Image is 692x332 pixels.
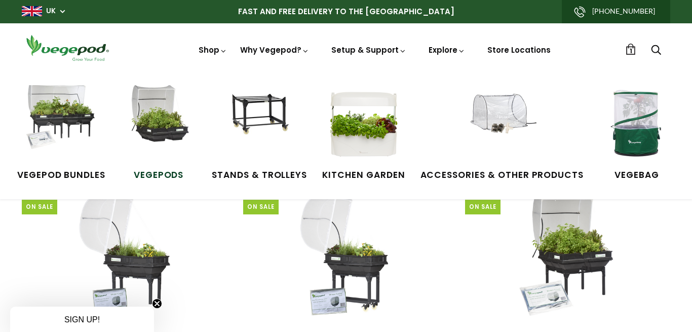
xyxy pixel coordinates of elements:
button: Close teaser [152,299,162,309]
img: gb_large.png [22,6,42,16]
a: Kitchen Garden [322,85,405,181]
a: Stands & Trolleys [212,85,307,181]
img: Stands & Trolleys [221,85,297,161]
img: Kitchen Garden [326,85,402,161]
a: VegeBag [599,85,675,181]
a: Search [651,45,661,56]
span: Accessories & Other Products [420,169,584,182]
span: Stands & Trolleys [212,169,307,182]
img: Accessories & Other Products [464,85,540,161]
img: VegeBag [599,85,675,161]
span: Kitchen Garden [322,169,405,182]
a: Store Locations [487,45,551,55]
a: UK [46,6,56,16]
a: Shop [199,45,227,84]
a: Vegepods [121,85,197,181]
a: Explore [429,45,465,55]
a: Why Vegepod? [240,45,309,55]
a: Setup & Support [331,45,406,55]
a: 1 [625,44,636,55]
div: SIGN UP!Close teaser [10,307,154,332]
span: VegeBag [599,169,675,182]
span: Vegepods [121,169,197,182]
a: Accessories & Other Products [420,85,584,181]
img: Vegepod [22,33,113,62]
img: Small Vegepod with Canopy (Mesh), Stand and Polytunnel Cover [71,191,178,317]
img: Medium Vegepod with Canopy (Mesh), Stand and Polytunnel cover - PRE-ORDER - Estimated Ship Date S... [514,191,621,317]
img: Raised Garden Kits [121,85,197,161]
a: Vegepod Bundles [17,85,105,181]
img: Small Vegepod with Canopy (Mesh), Trolley and Polytunnel Cover [293,191,399,317]
span: SIGN UP! [64,315,100,324]
img: Vegepod Bundles [23,85,99,161]
span: Vegepod Bundles [17,169,105,182]
span: 1 [630,46,632,56]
